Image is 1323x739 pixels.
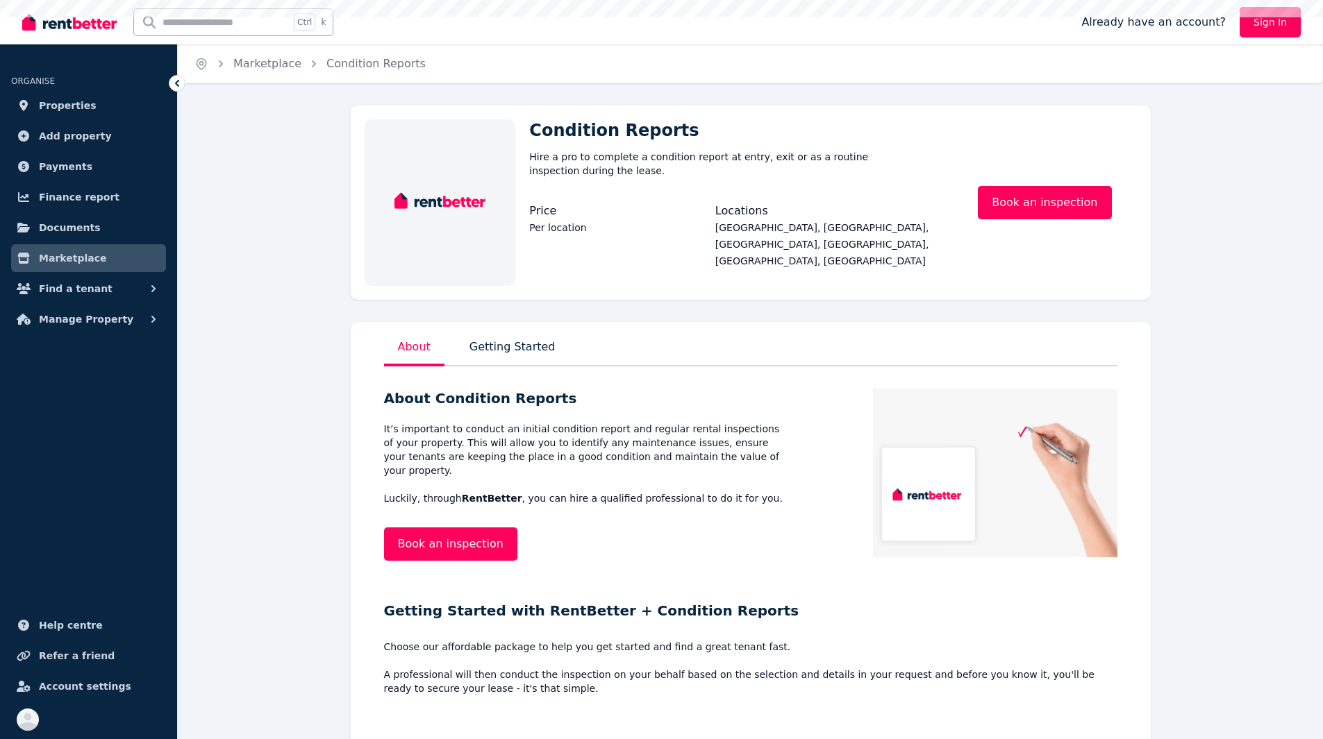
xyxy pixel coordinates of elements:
a: Add property [11,122,166,150]
p: Price [529,203,692,219]
span: Documents [39,219,101,236]
a: Account settings [11,672,166,700]
span: Manage Property [39,311,133,328]
a: Book an inspection [384,527,517,561]
h1: Condition Reports [529,119,953,142]
h5: About Condition Reports [384,389,784,408]
span: Properties [39,97,97,114]
a: Help centre [11,611,166,639]
img: Condition Reports [873,389,1117,557]
a: Documents [11,214,166,241]
span: Per location [529,222,586,233]
a: Properties [11,92,166,119]
p: Getting Started with RentBetter + Condition Reports [384,601,1117,620]
button: Manage Property [11,305,166,333]
span: Help centre [39,617,103,634]
a: Finance report [11,183,166,211]
a: Marketplace [233,57,301,70]
span: Payments [39,158,92,175]
a: Sign In [1240,7,1301,37]
span: Add property [39,128,112,144]
b: RentBetter [462,493,522,504]
p: Getting Started [467,336,558,366]
p: Hire a pro to complete a condition report at entry, exit or as a routine inspection during the le... [529,150,885,178]
a: Condition Reports [326,57,426,70]
a: Refer a friend [11,642,166,670]
span: Find a tenant [39,280,113,297]
button: Find a tenant [11,275,166,303]
span: Finance report [39,189,119,205]
span: k [321,17,326,28]
span: Ctrl [294,13,315,31]
nav: Breadcrumb [178,44,442,83]
p: It’s important to conduct an initial condition report and regular rental inspections of your prop... [384,422,784,505]
span: ORGANISE [11,76,55,86]
p: About [384,336,444,366]
img: RentBetter [22,12,117,33]
a: Marketplace [11,244,166,272]
span: Marketplace [39,250,106,266]
span: Account settings [39,678,131,695]
a: Book an inspection [978,186,1111,219]
span: Refer a friend [39,647,115,664]
span: [GEOGRAPHIC_DATA], [GEOGRAPHIC_DATA], [GEOGRAPHIC_DATA], [GEOGRAPHIC_DATA], [GEOGRAPHIC_DATA], [G... [715,222,929,266]
span: Already have an account? [1081,14,1226,31]
p: Locations [715,203,953,219]
p: Choose our affordable package to help you get started and find a great tenant fast. A professiona... [384,640,1117,695]
a: Payments [11,153,166,180]
img: Condition Reports [394,185,485,215]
